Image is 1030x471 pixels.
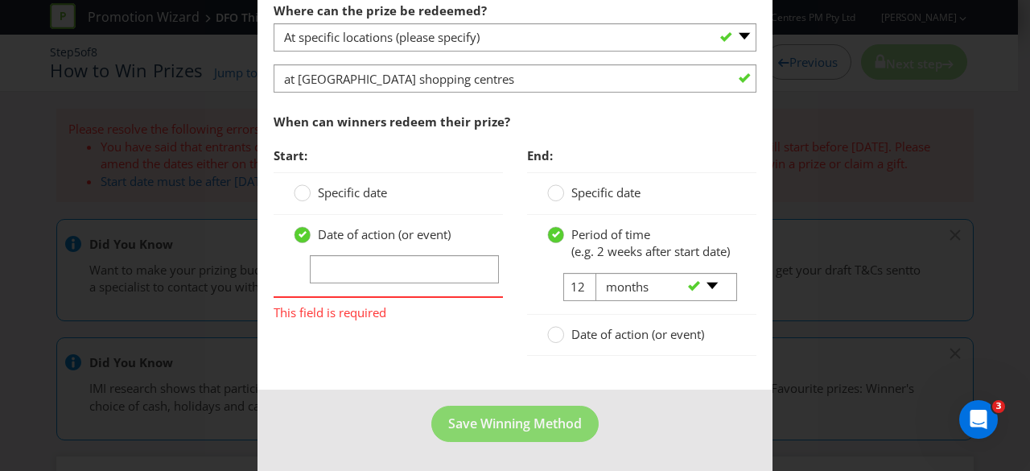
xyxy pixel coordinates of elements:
[318,226,451,242] span: Date of action (or event)
[571,226,650,242] span: Period of time
[527,147,553,163] span: End:
[992,400,1005,413] span: 3
[318,184,387,200] span: Specific date
[571,184,641,200] span: Specific date
[571,243,730,259] span: (e.g. 2 weeks after start date)
[274,114,510,130] span: When can winners redeem their prize?
[274,2,487,19] span: Where can the prize be redeemed?
[571,326,704,342] span: Date of action (or event)
[448,415,582,432] span: Save Winning Method
[274,64,756,93] input: Specific location
[431,406,599,442] button: Save Winning Method
[274,298,503,321] span: This field is required
[274,147,307,163] span: Start:
[959,400,998,439] iframe: Intercom live chat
